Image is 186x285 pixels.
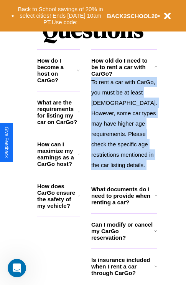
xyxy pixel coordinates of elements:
[107,13,158,19] b: BACK2SCHOOL20
[4,127,9,158] div: Give Feedback
[91,186,155,205] h3: What documents do I need to provide when renting a car?
[91,77,157,170] p: To rent a car with CarGo, you must be at least [DEMOGRAPHIC_DATA]. However, some car types may ha...
[37,57,77,83] h3: How do I become a host on CarGo?
[91,257,155,276] h3: Is insurance included when I rent a car through CarGo?
[14,4,107,28] button: Back to School savings of 20% in select cities! Ends [DATE] 10am PT.Use code:
[91,57,154,77] h3: How old do I need to be to rent a car with CarGo?
[37,99,78,125] h3: What are the requirements for listing my car on CarGo?
[37,141,78,167] h3: How can I maximize my earnings as a CarGo host?
[91,221,154,241] h3: Can I modify or cancel my CarGo reservation?
[37,183,78,209] h3: How does CarGo ensure the safety of my vehicle?
[8,259,26,277] iframe: Intercom live chat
